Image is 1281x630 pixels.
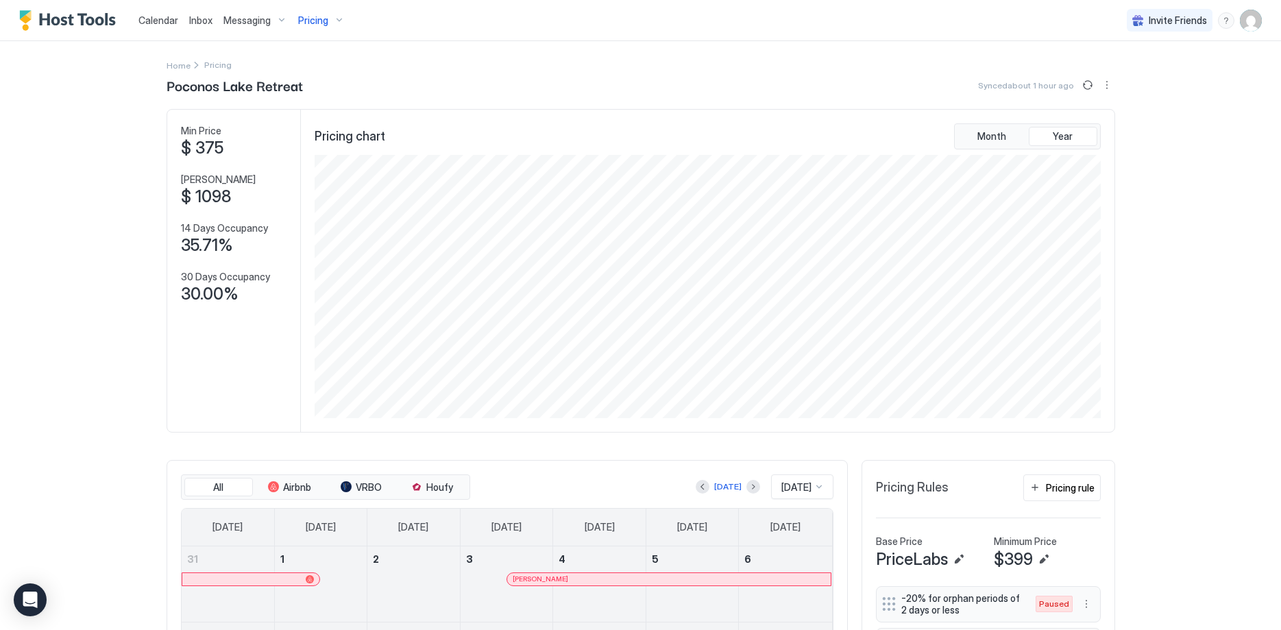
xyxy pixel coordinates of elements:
[275,546,367,572] a: September 1, 2025
[744,553,751,565] span: 6
[1240,10,1262,32] div: User profile
[677,521,707,533] span: [DATE]
[182,546,274,572] a: August 31, 2025
[876,535,923,548] span: Base Price
[138,13,178,27] a: Calendar
[994,549,1033,570] span: $399
[978,80,1074,90] span: Synced about 1 hour ago
[426,481,453,494] span: Houfy
[1036,551,1052,568] button: Edit
[951,551,967,568] button: Edit
[167,75,303,95] span: Poconos Lake Retreat
[1023,474,1101,501] button: Pricing rule
[292,509,350,546] a: Monday
[478,509,535,546] a: Wednesday
[1079,77,1096,93] button: Sync prices
[739,546,832,622] td: September 6, 2025
[646,546,739,572] a: September 5, 2025
[954,123,1101,149] div: tab-group
[181,235,233,256] span: 35.71%
[1039,598,1069,610] span: Paused
[189,13,212,27] a: Inbox
[1149,14,1207,27] span: Invite Friends
[213,481,223,494] span: All
[187,553,198,565] span: 31
[585,521,615,533] span: [DATE]
[204,60,232,70] span: Breadcrumb
[182,546,275,622] td: August 31, 2025
[315,129,385,145] span: Pricing chart
[712,478,744,495] button: [DATE]
[571,509,629,546] a: Thursday
[167,60,191,71] span: Home
[373,553,379,565] span: 2
[367,546,461,622] td: September 2, 2025
[385,509,442,546] a: Tuesday
[212,521,243,533] span: [DATE]
[306,521,336,533] span: [DATE]
[652,553,659,565] span: 5
[646,546,739,622] td: September 5, 2025
[184,478,253,497] button: All
[138,14,178,26] span: Calendar
[181,284,239,304] span: 30.00%
[167,58,191,72] div: Breadcrumb
[663,509,721,546] a: Friday
[1053,130,1073,143] span: Year
[553,546,646,572] a: September 4, 2025
[367,546,460,572] a: September 2, 2025
[513,574,825,583] div: [PERSON_NAME]
[398,521,428,533] span: [DATE]
[466,553,473,565] span: 3
[181,474,470,500] div: tab-group
[461,546,553,572] a: September 3, 2025
[876,549,948,570] span: PriceLabs
[876,586,1101,622] div: -20% for orphan periods of 2 days or less Pausedmenu
[957,127,1026,146] button: Month
[1078,596,1095,612] button: More options
[181,125,221,137] span: Min Price
[1218,12,1234,29] div: menu
[1099,77,1115,93] div: menu
[513,574,568,583] span: [PERSON_NAME]
[1046,481,1095,495] div: Pricing rule
[327,478,395,497] button: VRBO
[696,480,709,494] button: Previous month
[398,478,467,497] button: Houfy
[977,130,1006,143] span: Month
[199,509,256,546] a: Sunday
[1099,77,1115,93] button: More options
[553,546,646,622] td: September 4, 2025
[1029,127,1097,146] button: Year
[181,222,268,234] span: 14 Days Occupancy
[714,481,742,493] div: [DATE]
[559,553,565,565] span: 4
[189,14,212,26] span: Inbox
[283,481,311,494] span: Airbnb
[1078,596,1095,612] div: menu
[274,546,367,622] td: September 1, 2025
[994,535,1057,548] span: Minimum Price
[746,480,760,494] button: Next month
[757,509,814,546] a: Saturday
[19,10,122,31] a: Host Tools Logo
[356,481,382,494] span: VRBO
[298,14,328,27] span: Pricing
[876,480,949,496] span: Pricing Rules
[223,14,271,27] span: Messaging
[181,138,223,158] span: $ 375
[181,173,256,186] span: [PERSON_NAME]
[181,271,270,283] span: 30 Days Occupancy
[181,186,231,207] span: $ 1098
[280,553,284,565] span: 1
[901,592,1022,616] span: -20% for orphan periods of 2 days or less
[460,546,553,622] td: September 3, 2025
[491,521,522,533] span: [DATE]
[739,546,831,572] a: September 6, 2025
[781,481,812,494] span: [DATE]
[14,583,47,616] div: Open Intercom Messenger
[770,521,801,533] span: [DATE]
[167,58,191,72] a: Home
[256,478,324,497] button: Airbnb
